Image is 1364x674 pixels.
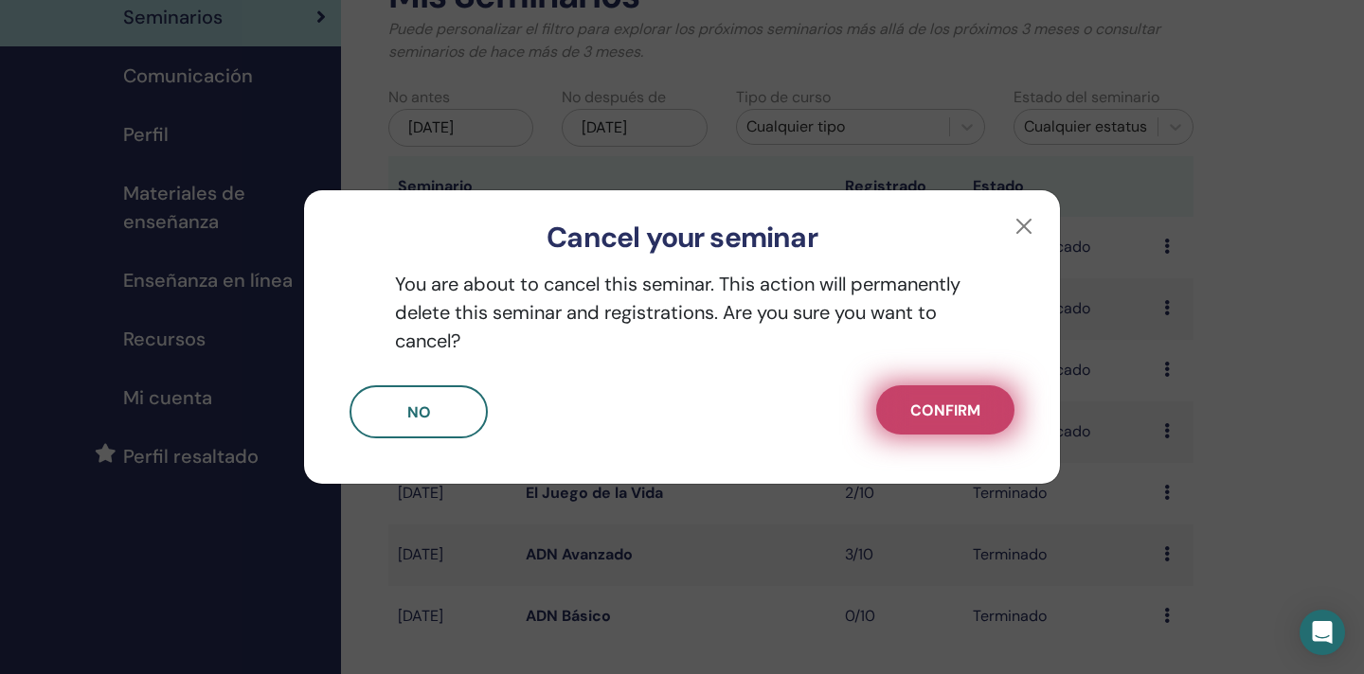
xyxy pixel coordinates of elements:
[334,221,1030,255] h3: Cancel your seminar
[910,400,980,420] span: Confirm
[350,270,1014,355] p: You are about to cancel this seminar. This action will permanently delete this seminar and regist...
[407,402,431,422] span: No
[1300,610,1345,655] div: Open Intercom Messenger
[876,385,1014,435] button: Confirm
[350,385,488,438] button: No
